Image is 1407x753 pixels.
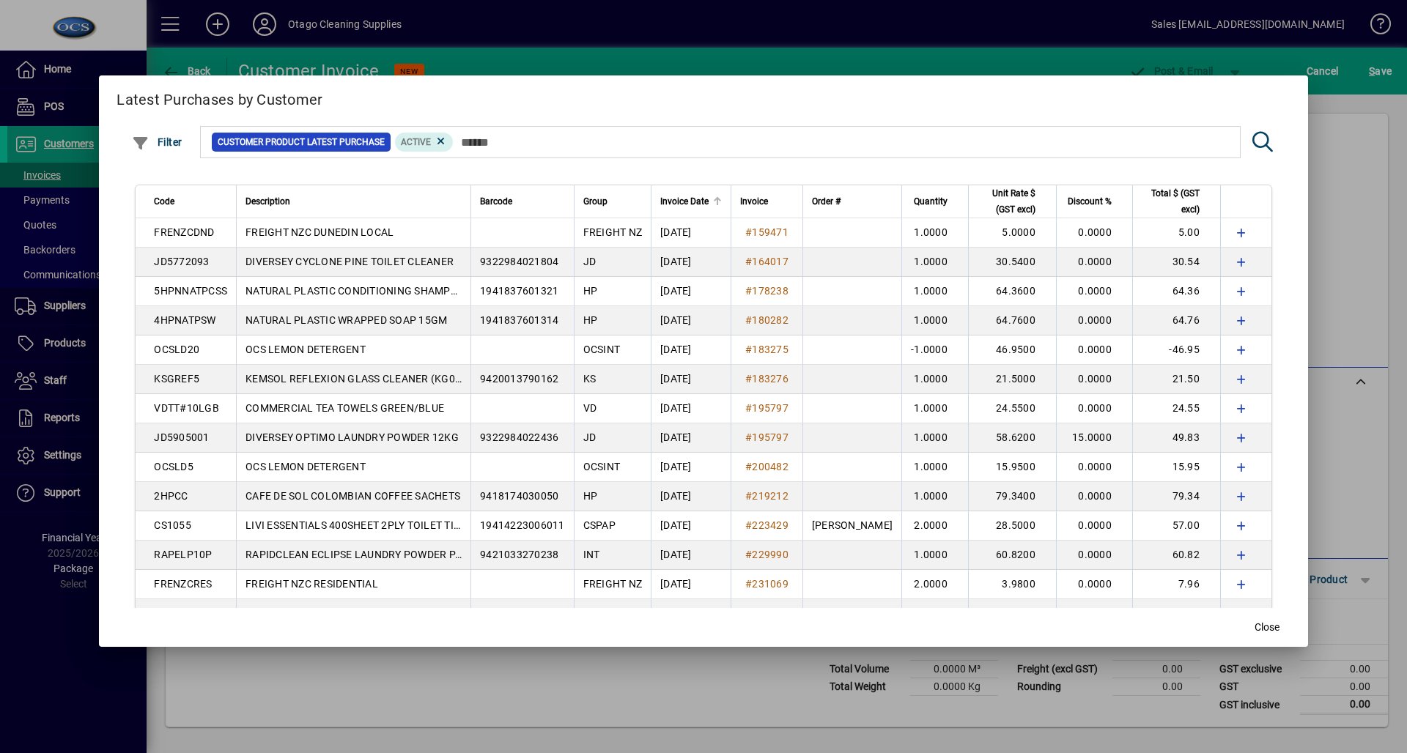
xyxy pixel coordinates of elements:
span: RAPIDCLEAN ECLIPSE LAUNDRY POWDER PAIL [245,549,471,560]
span: # [745,226,752,238]
td: [PERSON_NAME] [802,511,901,541]
td: [DATE] [651,306,731,335]
span: CS1055 [154,519,191,531]
span: # [745,519,752,531]
td: 21.50 [1132,365,1220,394]
span: # [745,578,752,590]
a: #219212 [740,488,794,504]
span: KS [583,373,597,385]
span: JD5772093 [154,256,209,267]
td: 2.0000 [901,511,968,541]
span: INT [583,549,600,560]
td: 1.0000 [901,599,968,628]
td: 1.0000 [901,482,968,511]
td: 0.0000 [1056,248,1132,277]
td: 1.0000 [901,306,968,335]
span: 2HPCC [154,490,188,502]
span: Barcode [480,193,512,209]
div: Discount % [1066,193,1125,209]
td: 0.0000 [1056,365,1132,394]
span: # [745,402,752,414]
div: Unit Rate $ (GST excl) [978,185,1049,218]
td: 5.00 [1132,218,1220,248]
td: 58.6200 [968,423,1056,453]
span: FREIGHT NZ [583,226,643,238]
a: #195797 [740,400,794,416]
span: HP [583,285,598,297]
td: 1.0000 [901,541,968,570]
span: HP [583,314,598,326]
span: RAPELP10P [154,549,212,560]
span: NATURAL PLASTIC WRAPPED SOAP 15GM [245,314,447,326]
div: Order # [812,193,893,209]
td: [DATE] [651,335,731,365]
span: OCSINT [583,344,621,355]
td: 0.0000 [1056,599,1132,628]
span: 231069 [752,578,789,590]
div: Description [245,193,462,209]
span: 1941837601321 [480,285,558,297]
span: VDTT#10LGB [154,402,219,414]
a: #231069 [740,576,794,592]
span: # [745,549,752,560]
span: OCSLD5 [154,461,193,472]
span: FREIGHT NZC RESIDENTIAL [245,578,378,590]
span: 4HPNATPSW [154,314,215,326]
span: Total $ (GST excl) [1142,185,1200,218]
td: 32.93 [1132,599,1220,628]
td: 1.0000 [901,248,968,277]
td: 60.8200 [968,541,1056,570]
td: 60.82 [1132,541,1220,570]
div: Group [583,193,643,209]
td: [DATE] [651,365,731,394]
td: 1.0000 [901,394,968,423]
span: OCS LEMON DETERGENT [245,344,366,355]
td: 24.5500 [968,394,1056,423]
td: 3.9800 [968,570,1056,599]
td: -46.95 [1132,335,1220,365]
td: 0.0000 [1056,453,1132,482]
td: 0.0000 [1056,277,1132,306]
td: 2.0000 [901,570,968,599]
span: LIVI ESSENTIALS 400SHEET 2PLY TOILET TISSUE [245,519,479,531]
span: Group [583,193,608,209]
span: Invoice [740,193,768,209]
td: 1.0000 [901,365,968,394]
td: 57.00 [1132,511,1220,541]
td: [DATE] [651,394,731,423]
span: KEMSOL REFLEXION GLASS CLEANER (KG05) [245,373,465,385]
span: # [745,490,752,502]
td: 28.5000 [968,511,1056,541]
span: 195797 [752,431,789,443]
td: [DATE] [651,423,731,453]
span: 164017 [752,256,789,267]
span: Filter [132,136,182,148]
td: [DATE] [651,218,731,248]
span: COMMERCIAL TEA TOWELS GREEN/BLUE [245,402,444,414]
td: [DATE] [651,541,731,570]
span: 1941837601314 [480,314,558,326]
td: -1.0000 [901,335,968,365]
td: 0.0000 [1056,394,1132,423]
a: #164017 [740,253,794,270]
div: Total $ (GST excl) [1142,185,1213,218]
span: 9322984021804 [480,256,558,267]
span: FREIGHT NZ [583,578,643,590]
td: [DATE] [651,453,731,482]
span: Invoice Date [660,193,709,209]
td: 64.7600 [968,306,1056,335]
a: #223429 [740,517,794,533]
td: 0.0000 [1056,218,1132,248]
td: 49.83 [1132,423,1220,453]
span: # [745,373,752,385]
span: JD5905001 [154,431,209,443]
span: 159471 [752,226,789,238]
td: [DATE] [651,277,731,306]
div: Invoice [740,193,794,209]
td: 0.0000 [1056,541,1132,570]
a: #229990 [740,546,794,563]
td: 64.3600 [968,277,1056,306]
a: #159471 [740,224,794,240]
span: Close [1255,620,1279,635]
td: [DATE] [651,570,731,599]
